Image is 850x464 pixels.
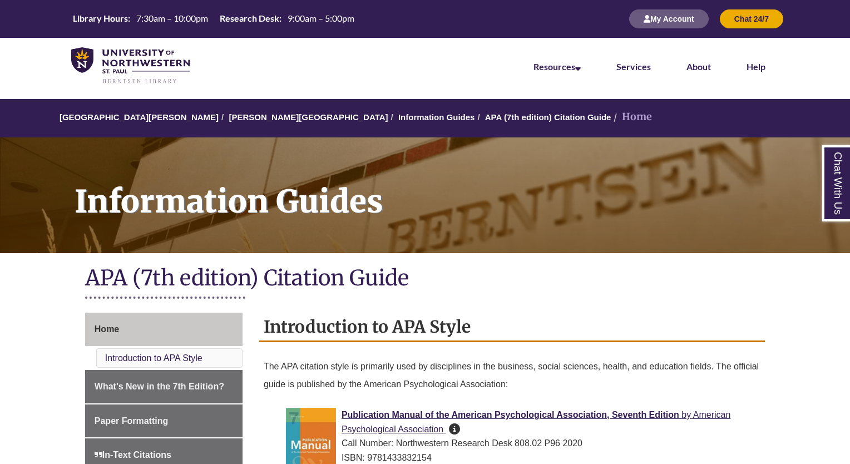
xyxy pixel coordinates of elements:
span: Publication Manual of the American Psychological Association, Seventh Edition [342,410,679,419]
a: [GEOGRAPHIC_DATA][PERSON_NAME] [60,112,219,122]
div: Call Number: Northwestern Research Desk 808.02 P96 2020 [286,436,756,451]
th: Library Hours: [68,12,132,24]
span: Paper Formatting [95,416,168,426]
button: Chat 24/7 [720,9,783,28]
a: [PERSON_NAME][GEOGRAPHIC_DATA] [229,112,388,122]
a: APA (7th edition) Citation Guide [485,112,611,122]
img: UNWSP Library Logo [71,47,190,85]
span: 7:30am – 10:00pm [136,13,208,23]
a: Paper Formatting [85,404,243,438]
span: In-Text Citations [95,450,171,460]
span: Home [95,324,119,334]
span: What's New in the 7th Edition? [95,382,224,391]
h1: Information Guides [62,137,850,239]
a: Publication Manual of the American Psychological Association, Seventh Edition by American Psychol... [342,410,730,434]
a: What's New in the 7th Edition? [85,370,243,403]
button: My Account [629,9,709,28]
h2: Introduction to APA Style [259,313,765,342]
a: Services [616,61,651,72]
a: Resources [533,61,581,72]
a: About [686,61,711,72]
p: The APA citation style is primarily used by disciplines in the business, social sciences, health,... [264,353,760,398]
a: Chat 24/7 [720,14,783,23]
a: Home [85,313,243,346]
span: 9:00am – 5:00pm [288,13,354,23]
a: Information Guides [398,112,475,122]
table: Hours Today [68,12,359,24]
a: Help [747,61,765,72]
h1: APA (7th edition) Citation Guide [85,264,765,294]
span: American Psychological Association [342,410,730,434]
span: by [681,410,691,419]
a: Introduction to APA Style [105,353,202,363]
th: Research Desk: [215,12,283,24]
a: Hours Today [68,12,359,26]
a: My Account [629,14,709,23]
li: Home [611,109,652,125]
